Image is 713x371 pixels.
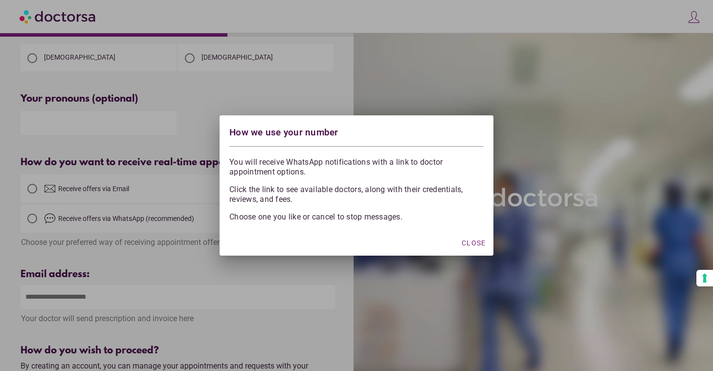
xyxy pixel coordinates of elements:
p: Choose one you like or cancel to stop messages. [229,212,484,222]
button: Your consent preferences for tracking technologies [696,270,713,286]
p: Click the link to see available doctors, along with their credentials, reviews, and fees. [229,185,484,204]
button: Close [458,234,490,252]
div: How we use your number [229,125,484,142]
span: Close [462,239,486,247]
p: You will receive WhatsApp notifications with a link to doctor appointment options. [229,155,484,177]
